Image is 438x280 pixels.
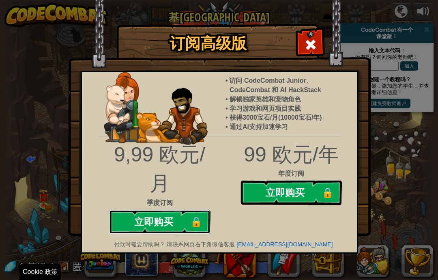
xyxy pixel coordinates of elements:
font: 订阅高级版 [170,32,247,54]
font: 解锁独家英雄和宠物角色 [230,96,301,103]
font: Cookie 政策 [23,268,58,275]
font: 通过AI支持加速学习 [230,123,288,130]
font: 季度订阅 [147,199,173,206]
font: 访问 CodeCombat Junior、CodeCombat 和 AI HackStack [229,77,321,93]
font: 获得3000宝石/月(10000宝石/年) [230,114,322,121]
a: [EMAIL_ADDRESS][DOMAIN_NAME] [236,241,333,248]
button: 立即购买🔒 [109,210,210,234]
font: 付款时需要帮助吗？ 请联系网页右下角微信客服 [114,241,235,248]
font: 年度订阅 [278,170,304,177]
img: anya-and-nando-pet.webp [104,72,208,145]
font: 学习游戏和网页项目实践 [230,105,301,112]
font: 99 欧元/年 [244,143,338,166]
font: 9,99 欧元/月 [114,143,205,195]
button: 立即购买🔒 [240,181,342,205]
